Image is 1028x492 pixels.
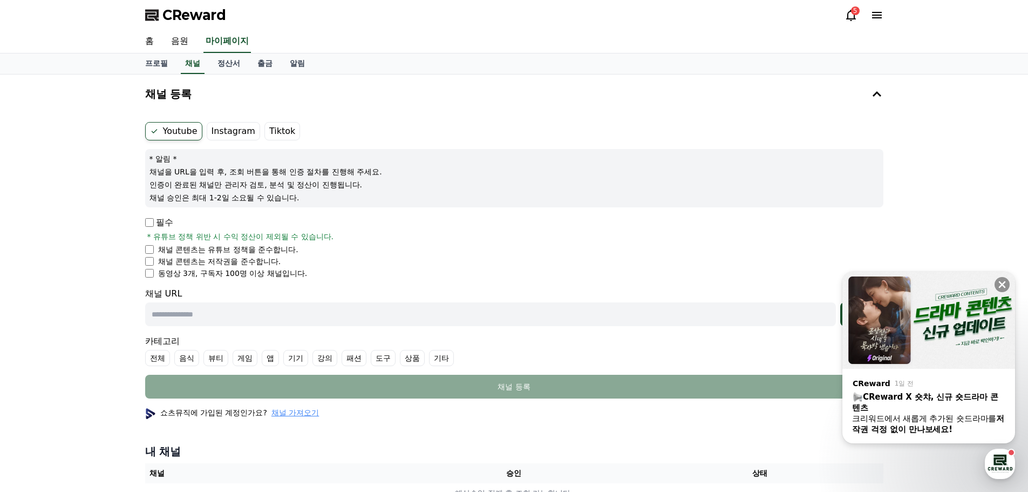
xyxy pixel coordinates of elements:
th: 승인 [391,463,637,483]
p: 채널을 URL을 입력 후, 조회 버튼을 통해 인증 절차를 진행해 주세요. [149,166,879,177]
h4: 채널 등록 [145,88,192,100]
p: 채널 콘텐츠는 유튜브 정책을 준수합니다. [158,244,298,255]
div: 채널 URL [145,287,883,326]
label: 도구 [371,350,396,366]
label: Tiktok [264,122,300,140]
p: 쇼츠뮤직에 가입된 계정인가요? [145,407,319,418]
h4: 내 채널 [145,444,883,459]
a: 알림 [281,53,314,74]
div: 5 [851,6,860,15]
a: 홈 [3,342,71,369]
a: 채널 [181,53,205,74]
button: 채널 등록 [145,375,883,399]
a: 정산서 [209,53,249,74]
a: 마이페이지 [203,30,251,53]
label: 앱 [262,350,279,366]
th: 상태 [637,463,883,483]
button: 채널 가져오기 [271,407,319,418]
a: 설정 [139,342,207,369]
a: 대화 [71,342,139,369]
span: * 유튜브 정책 위반 시 수익 정산이 제외될 수 있습니다. [147,231,334,242]
button: 조회 [840,302,883,326]
a: 음원 [162,30,197,53]
label: Instagram [207,122,260,140]
label: 기기 [283,350,308,366]
label: 뷰티 [203,350,228,366]
a: 출금 [249,53,281,74]
span: 설정 [167,359,180,367]
button: 채널 등록 [141,79,888,109]
span: 홈 [34,359,40,367]
label: 패션 [342,350,366,366]
img: profile [145,408,156,419]
label: 전체 [145,350,170,366]
p: 채널 콘텐츠는 저작권을 준수합니다. [158,256,281,267]
a: 5 [845,9,857,22]
label: 상품 [400,350,425,366]
label: Youtube [145,122,202,140]
label: 기타 [429,350,454,366]
span: 대화 [99,359,112,368]
p: 인증이 완료된 채널만 관리자 검토, 분석 및 정산이 진행됩니다. [149,179,879,190]
p: 채널 승인은 최대 1-2일 소요될 수 있습니다. [149,192,879,203]
div: 채널 등록 [167,381,862,392]
a: CReward [145,6,226,24]
span: CReward [162,6,226,24]
th: 채널 [145,463,391,483]
p: 필수 [145,216,173,229]
a: 프로필 [137,53,176,74]
label: 음식 [174,350,199,366]
label: 강의 [312,350,337,366]
p: 동영상 3개, 구독자 100명 이상 채널입니다. [158,268,308,279]
label: 게임 [233,350,257,366]
div: 카테고리 [145,335,883,366]
a: 홈 [137,30,162,53]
